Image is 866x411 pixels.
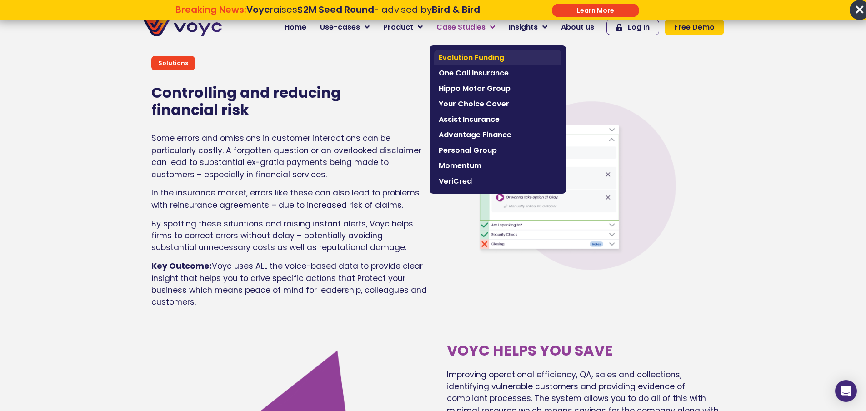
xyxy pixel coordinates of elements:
p: Voyc uses ALL the voice-based data to provide clear insight that helps you to drive specific acti... [151,260,429,308]
span: Home [285,22,306,33]
strong: Bird & Bird [432,3,480,16]
p: Solutions [158,59,188,67]
span: raises - advised by [246,3,480,16]
span: Job title [120,74,151,84]
span: Momentum [439,160,557,171]
a: Hippo Motor Group [434,81,561,96]
div: Breaking News: Voyc raises $2M Seed Round - advised by Bird & Bird [129,4,526,26]
a: Personal Group [434,143,561,158]
a: Product [376,18,430,36]
span: Advantage Finance [439,130,557,140]
a: Case Studies [430,18,502,36]
a: Your Choice Cover [434,96,561,112]
span: VeriCred [439,176,557,187]
p: In the insurance market, errors like these can also lead to problems with reinsurance agreements ... [151,187,429,211]
a: Home [278,18,313,36]
span: Evolution Funding [439,52,557,63]
span: Use-cases [320,22,360,33]
span: One Call Insurance [439,68,557,79]
span: Personal Group [439,145,557,156]
h2: VOYC HELPS YOU SAVE [447,342,724,359]
span: Hippo Motor Group [439,83,557,94]
span: Phone [120,36,143,47]
a: VeriCred [434,174,561,189]
strong: Key Outcome: [151,261,212,271]
img: voyc-full-logo [142,18,222,36]
a: Use-cases [313,18,376,36]
span: Log In [628,24,650,31]
span: Free Demo [674,24,715,31]
a: Privacy Policy [187,189,230,198]
p: By spotting these situations and raising instant alerts, Voyc helps firms to correct errors witho... [151,218,429,254]
span: Case Studies [436,22,486,33]
span: Your Choice Cover [439,99,557,110]
img: Voyc tasks [467,76,686,295]
a: Assist Insurance [434,112,561,127]
a: Free Demo [665,20,724,35]
span: Insights [509,22,538,33]
span: Assist Insurance [439,114,557,125]
p: Some errors and omissions in customer interactions can be particularly costly. A forgotten questi... [151,132,429,180]
strong: Breaking News: [175,3,246,16]
span: About us [561,22,594,33]
div: Submit [552,4,639,17]
div: Open Intercom Messenger [835,380,857,402]
strong: $2M Seed Round [297,3,374,16]
strong: Voyc [246,3,270,16]
a: One Call Insurance [434,65,561,81]
h2: Controlling and reducing financial risk [151,84,401,119]
a: Momentum [434,158,561,174]
a: About us [554,18,601,36]
a: Log In [606,20,659,35]
a: Advantage Finance [434,127,561,143]
a: Insights [502,18,554,36]
span: Product [383,22,413,33]
a: Evolution Funding [434,50,561,65]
